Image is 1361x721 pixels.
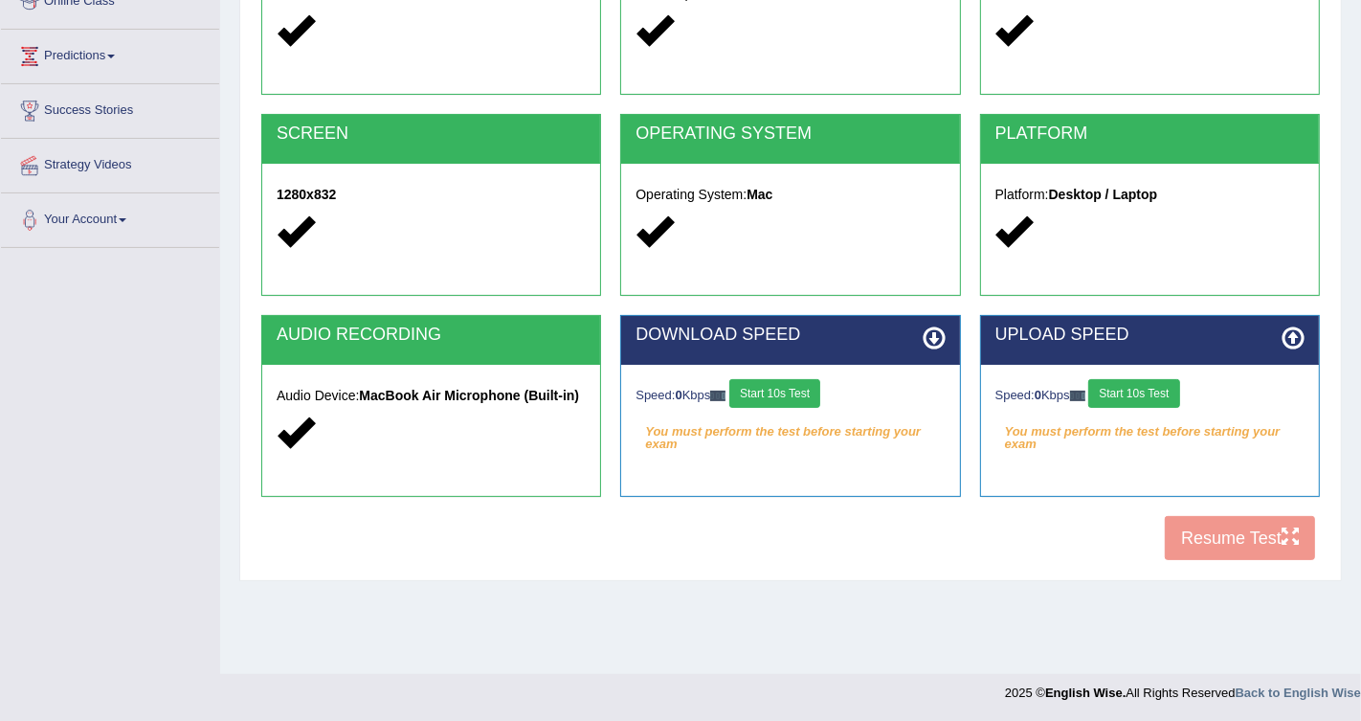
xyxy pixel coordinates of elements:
div: Speed: Kbps [636,379,945,413]
a: Success Stories [1,84,219,132]
strong: 0 [676,388,682,402]
img: ajax-loader-fb-connection.gif [1070,391,1085,401]
img: ajax-loader-fb-connection.gif [710,391,725,401]
h2: PLATFORM [995,124,1305,144]
button: Start 10s Test [1088,379,1179,408]
em: You must perform the test before starting your exam [636,417,945,446]
h2: UPLOAD SPEED [995,326,1305,345]
a: Strategy Videos [1,139,219,187]
button: Start 10s Test [729,379,820,408]
strong: MacBook Air Microphone (Built-in) [359,388,579,403]
h5: Platform: [995,188,1305,202]
strong: Mac [747,187,772,202]
h5: Audio Device: [277,389,586,403]
div: 2025 © All Rights Reserved [1005,674,1361,702]
h2: OPERATING SYSTEM [636,124,945,144]
h2: AUDIO RECORDING [277,326,586,345]
a: Back to English Wise [1236,686,1361,700]
a: Predictions [1,30,219,78]
div: Speed: Kbps [995,379,1305,413]
strong: 1280x832 [277,187,336,202]
strong: Desktop / Laptop [1049,187,1158,202]
strong: 0 [1035,388,1041,402]
h2: DOWNLOAD SPEED [636,326,945,345]
strong: English Wise. [1045,686,1126,700]
a: Your Account [1,193,219,241]
h5: Operating System: [636,188,945,202]
h2: SCREEN [277,124,586,144]
em: You must perform the test before starting your exam [995,417,1305,446]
